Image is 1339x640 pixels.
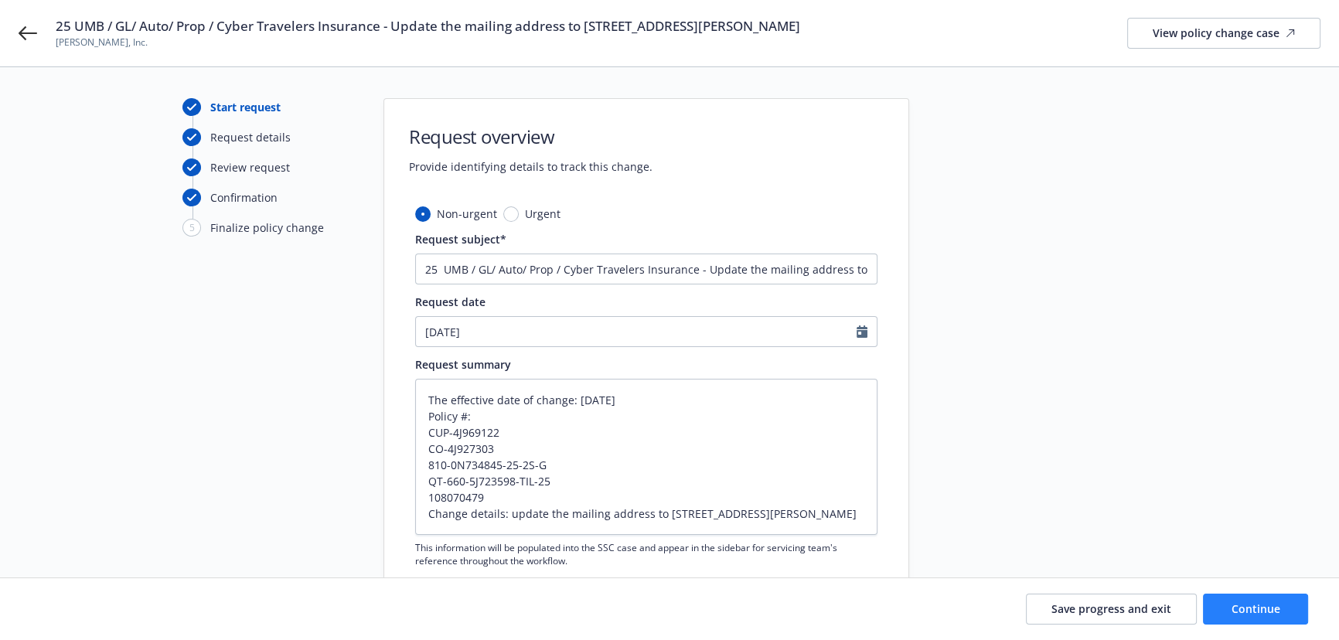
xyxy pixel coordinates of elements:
span: Request subject* [415,232,506,247]
input: Non-urgent [415,206,431,222]
textarea: The effective date of change: [DATE] Policy #: CUP-4J969122 CO-4J927303 810-0N734845-25-2S-G QT-6... [415,379,877,535]
svg: Calendar [857,325,867,338]
div: Confirmation [210,189,278,206]
button: Save progress and exit [1026,594,1197,625]
span: Request date [415,294,486,309]
span: This information will be populated into the SSC case and appear in the sidebar for servicing team... [415,541,877,567]
input: Urgent [503,206,519,222]
span: Non-urgent [437,206,497,222]
div: Finalize policy change [210,220,324,236]
div: 5 [182,219,201,237]
div: Review request [210,159,290,175]
input: MM/DD/YYYY [416,317,857,346]
div: Request details [210,129,291,145]
button: Continue [1203,594,1308,625]
span: Provide identifying details to track this change. [409,158,652,175]
div: Start request [210,99,281,115]
h1: Request overview [409,124,652,149]
div: View policy change case [1153,19,1295,48]
span: Save progress and exit [1051,601,1171,616]
span: Continue [1232,601,1280,616]
span: Urgent [525,206,560,222]
span: [PERSON_NAME], Inc. [56,36,800,49]
span: 25 UMB / GL/ Auto/ Prop / Cyber Travelers Insurance - Update the mailing address to [STREET_ADDRE... [56,17,800,36]
input: The subject will appear in the summary list view for quick reference. [415,254,877,284]
span: Request summary [415,357,511,372]
a: View policy change case [1127,18,1320,49]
